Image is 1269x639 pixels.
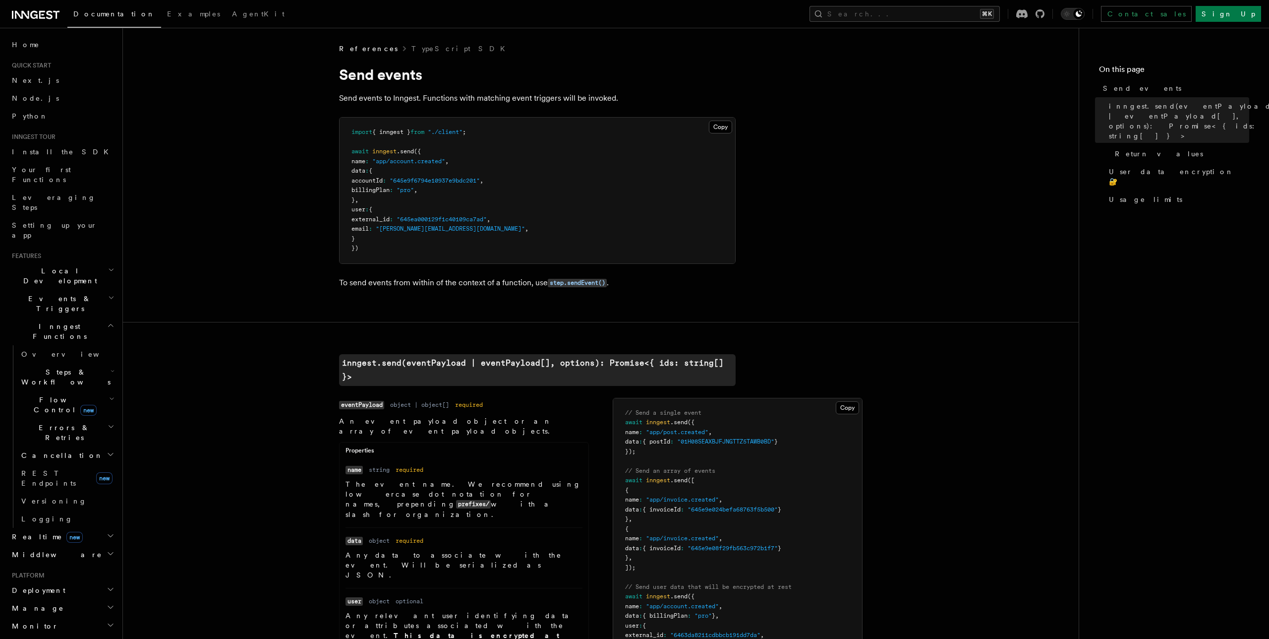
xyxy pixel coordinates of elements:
[1115,149,1203,159] span: Return values
[17,367,111,387] span: Steps & Workflows
[625,419,642,426] span: await
[161,3,226,27] a: Examples
[396,597,423,605] dd: optional
[625,506,639,513] span: data
[8,528,116,546] button: Realtimenew
[625,525,629,532] span: {
[646,603,719,610] span: "app/account.created"
[625,477,642,484] span: await
[1196,6,1261,22] a: Sign Up
[17,419,116,447] button: Errors & Retries
[1105,97,1249,145] a: inngest.send(eventPayload | eventPayload[], options): Promise<{ ids: string[] }>
[372,148,397,155] span: inngest
[12,166,71,184] span: Your first Functions
[670,419,688,426] span: .send
[712,612,715,619] span: }
[625,515,629,522] span: }
[1103,83,1181,93] span: Send events
[681,545,684,552] span: :
[8,572,45,579] span: Platform
[339,44,398,54] span: References
[17,345,116,363] a: Overview
[12,94,59,102] span: Node.js
[646,477,670,484] span: inngest
[625,612,639,619] span: data
[17,395,109,415] span: Flow Control
[670,632,760,639] span: "6463da8211cdbbcb191dd7da"
[1105,191,1249,208] a: Usage limits
[340,447,588,459] div: Properties
[397,187,414,193] span: "pro"
[719,535,722,542] span: ,
[1061,8,1085,20] button: Toggle dark mode
[8,603,64,613] span: Manage
[670,477,688,484] span: .send
[351,187,390,193] span: billingPlan
[8,318,116,345] button: Inngest Functions
[8,36,116,54] a: Home
[73,10,155,18] span: Documentation
[372,158,445,165] span: "app/account.created"
[663,632,667,639] span: :
[8,345,116,528] div: Inngest Functions
[351,167,365,174] span: data
[625,429,639,436] span: name
[411,44,511,54] a: TypeScript SDK
[12,193,96,211] span: Leveraging Steps
[625,632,663,639] span: external_id
[351,235,355,242] span: }
[390,187,393,193] span: :
[369,225,372,232] span: :
[414,148,421,155] span: ({
[646,535,719,542] span: "app/invoice.created"
[17,450,103,460] span: Cancellation
[677,438,774,445] span: "01H08SEAXBJFJNGTTZ5TAWB0BD"
[8,546,116,564] button: Middleware
[346,479,582,519] p: The event name. We recommend using lowercase dot notation for names, prepending with a slash for ...
[346,466,363,474] code: name
[369,537,390,545] dd: object
[625,535,639,542] span: name
[365,158,369,165] span: :
[760,632,764,639] span: ,
[17,464,116,492] a: REST Endpointsnew
[397,148,414,155] span: .send
[339,401,384,409] code: eventPayload
[8,581,116,599] button: Deployment
[346,597,363,606] code: user
[8,294,108,314] span: Events & Triggers
[8,71,116,89] a: Next.js
[1109,194,1182,204] span: Usage limits
[8,599,116,617] button: Manage
[670,438,674,445] span: :
[17,447,116,464] button: Cancellation
[17,391,116,419] button: Flow Controlnew
[625,487,629,494] span: {
[646,429,708,436] span: "app/post.created"
[639,603,642,610] span: :
[774,438,778,445] span: }
[339,354,736,386] a: inngest.send(eventPayload | eventPayload[], options): Promise<{ ids: string[] }>
[625,583,792,590] span: // Send user data that will be encrypted at rest
[351,128,372,135] span: import
[646,419,670,426] span: inngest
[625,496,639,503] span: name
[8,532,83,542] span: Realtime
[694,612,712,619] span: "pro"
[414,187,417,193] span: ,
[639,429,642,436] span: :
[339,416,589,436] p: An event payload object or an array of event payload objects.
[428,128,462,135] span: "./client"
[642,612,688,619] span: { billingPlan
[8,617,116,635] button: Monitor
[12,221,97,239] span: Setting up your app
[709,121,732,133] button: Copy
[708,429,712,436] span: ,
[365,167,369,174] span: :
[8,321,107,341] span: Inngest Functions
[639,612,642,619] span: :
[12,148,115,156] span: Install the SDK
[339,91,736,105] p: Send events to Inngest. Functions with matching event triggers will be invoked.
[642,506,681,513] span: { invoiceId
